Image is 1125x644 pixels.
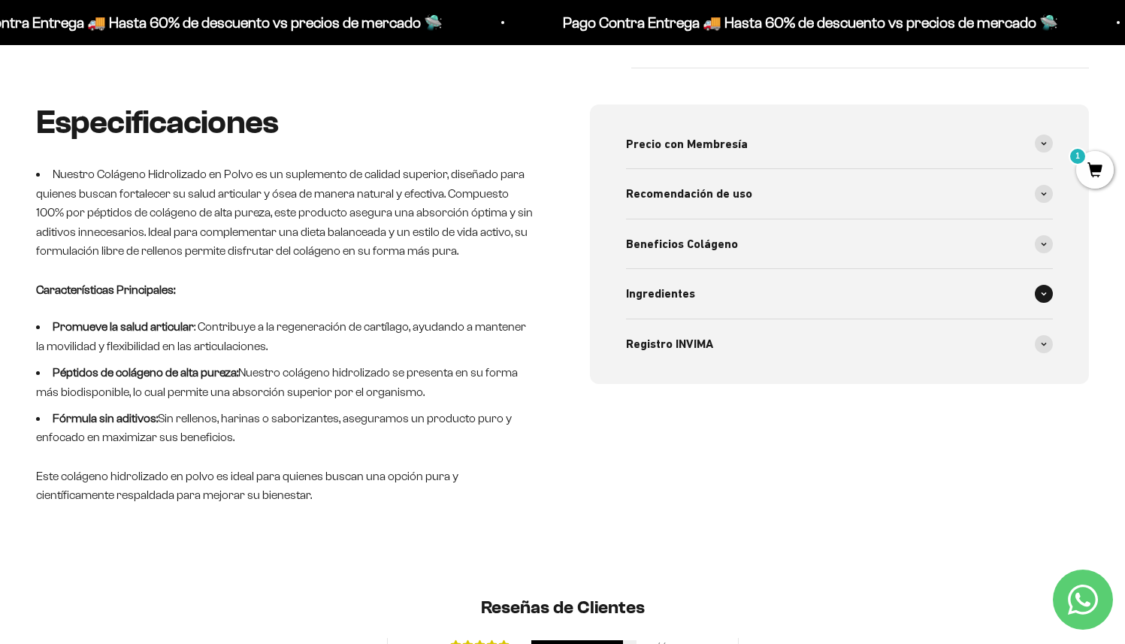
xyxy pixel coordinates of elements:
li: Nuestro colágeno hidrolizado se presenta en su forma más biodisponible, lo cual permite una absor... [36,363,536,401]
a: 1 [1076,163,1114,180]
li: : Contribuye a la regeneración de cartílago, ayudando a mantener la movilidad y flexibilidad en l... [36,317,536,355]
li: Nuestro Colágeno Hidrolizado en Polvo es un suplemento de calidad superior, diseñado para quienes... [36,165,536,299]
summary: Registro INVIMA [626,319,1054,369]
strong: Péptidos de colágeno de alta pureza: [53,366,238,379]
h2: Especificaciones [36,104,536,141]
span: Beneficios Colágeno [626,234,738,254]
li: Sin rellenos, harinas o saborizantes, aseguramos un producto puro y enfocado en maximizar sus ben... [36,409,536,505]
p: Pago Contra Entrega 🚚 Hasta 60% de descuento vs precios de mercado 🛸 [560,11,1055,35]
strong: Características Principales: [36,283,175,296]
span: Precio con Membresía [626,135,748,154]
summary: Beneficios Colágeno [626,219,1054,269]
mark: 1 [1069,147,1087,165]
span: Recomendación de uso [626,184,752,204]
strong: Promueve la salud articular [53,320,194,333]
summary: Precio con Membresía [626,119,1054,169]
summary: Ingredientes [626,269,1054,319]
strong: Fórmula sin aditivos: [53,412,158,425]
h2: Reseñas de Clientes [124,595,1002,621]
span: Ingredientes [626,284,695,304]
span: Registro INVIMA [626,334,713,354]
summary: Recomendación de uso [626,169,1054,219]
